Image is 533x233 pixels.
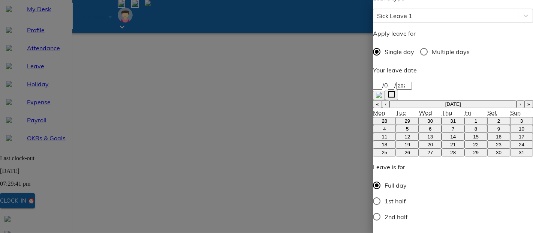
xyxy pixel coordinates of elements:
[373,133,396,141] button: August 11, 2025
[473,150,479,155] abbr: August 29, 2025
[373,66,417,74] span: Your leave date
[487,125,510,133] button: August 9, 2025
[419,109,432,116] abbr: Wednesday
[464,125,487,133] button: August 8, 2025
[404,142,410,147] abbr: August 19, 2025
[382,100,389,108] button: ‹
[396,149,419,156] button: August 26, 2025
[382,142,387,147] abbr: August 18, 2025
[464,117,487,125] button: August 1, 2025
[450,118,456,124] abbr: July 31, 2025
[464,141,487,149] button: August 22, 2025
[519,142,524,147] abbr: August 24, 2025
[452,126,454,132] abbr: August 7, 2025
[519,150,524,155] abbr: August 31, 2025
[404,150,410,155] abbr: August 26, 2025
[510,125,533,133] button: August 10, 2025
[419,125,442,133] button: August 6, 2025
[385,197,406,206] span: 1st half
[475,118,477,124] abbr: August 1, 2025
[385,181,407,190] span: Full day
[373,149,396,156] button: August 25, 2025
[389,100,517,108] button: [DATE]
[382,150,387,155] abbr: August 25, 2025
[373,117,396,125] button: July 28, 2025
[394,81,396,89] span: /
[373,125,396,133] button: August 4, 2025
[373,109,385,116] abbr: Monday
[487,133,510,141] button: August 16, 2025
[442,141,464,149] button: August 21, 2025
[396,141,419,149] button: August 19, 2025
[373,100,382,108] button: «
[496,134,502,140] abbr: August 16, 2025
[404,134,410,140] abbr: August 12, 2025
[406,126,409,132] abbr: August 5, 2025
[497,126,500,132] abbr: August 9, 2025
[510,109,521,116] abbr: Sunday
[373,141,396,149] button: August 18, 2025
[385,212,407,221] span: 2nd half
[376,92,382,98] img: clearIcon.00697547.svg
[510,117,533,125] button: August 3, 2025
[432,47,470,56] span: Multiple days
[396,117,419,125] button: July 29, 2025
[404,118,410,124] abbr: July 29, 2025
[419,133,442,141] button: August 13, 2025
[388,82,394,90] input: --
[384,81,388,89] span: 0
[396,133,419,141] button: August 12, 2025
[377,11,412,20] div: Sick Leave 1
[427,118,433,124] abbr: July 30, 2025
[382,81,384,89] span: /
[519,126,524,132] abbr: August 10, 2025
[487,141,510,149] button: August 23, 2025
[487,109,497,116] abbr: Saturday
[475,126,477,132] abbr: August 8, 2025
[496,150,502,155] abbr: August 30, 2025
[442,125,464,133] button: August 7, 2025
[382,118,387,124] abbr: July 28, 2025
[464,133,487,141] button: August 15, 2025
[442,149,464,156] button: August 28, 2025
[442,109,452,116] abbr: Thursday
[487,117,510,125] button: August 2, 2025
[429,126,431,132] abbr: August 6, 2025
[450,134,456,140] abbr: August 14, 2025
[464,149,487,156] button: August 29, 2025
[517,100,524,108] button: ›
[487,149,510,156] button: August 30, 2025
[442,117,464,125] button: July 31, 2025
[442,133,464,141] button: August 14, 2025
[519,134,524,140] abbr: August 17, 2025
[427,134,433,140] abbr: August 13, 2025
[373,30,416,37] span: Apply leave for
[524,100,533,108] button: »
[382,134,387,140] abbr: August 11, 2025
[396,82,412,90] input: ----
[510,133,533,141] button: August 17, 2025
[396,109,406,116] abbr: Tuesday
[373,177,413,225] div: Gender
[385,47,414,56] span: Single day
[520,118,523,124] abbr: August 3, 2025
[510,149,533,156] button: August 31, 2025
[473,134,479,140] abbr: August 15, 2025
[419,141,442,149] button: August 20, 2025
[396,125,419,133] button: August 5, 2025
[419,117,442,125] button: July 30, 2025
[427,142,433,147] abbr: August 20, 2025
[496,142,502,147] abbr: August 23, 2025
[373,82,382,90] input: --
[383,126,386,132] abbr: August 4, 2025
[510,141,533,149] button: August 24, 2025
[464,109,472,116] abbr: Friday
[373,44,533,60] div: daytype
[419,149,442,156] button: August 27, 2025
[427,150,433,155] abbr: August 27, 2025
[373,162,413,171] p: Leave is for
[450,142,456,147] abbr: August 21, 2025
[450,150,456,155] abbr: August 28, 2025
[497,118,500,124] abbr: August 2, 2025
[473,142,479,147] abbr: August 22, 2025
